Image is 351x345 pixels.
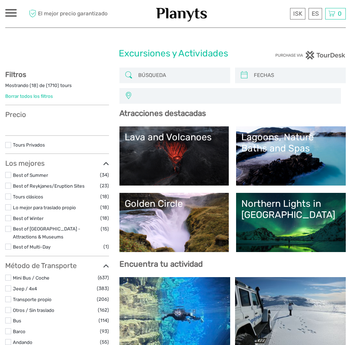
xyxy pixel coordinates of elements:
a: Tours clásicos [13,194,43,199]
a: Barco [13,329,25,334]
div: Mostrando ( ) de ( ) tours [5,82,109,93]
a: Lagoons, Nature Baths and Spas [241,132,341,180]
span: (23) [100,182,109,190]
a: Northern Lights in [GEOGRAPHIC_DATA] [241,198,341,247]
a: Golden Circle [125,198,224,247]
span: (18) [100,214,109,222]
a: Best of [GEOGRAPHIC_DATA] - Attractions & Museums [13,226,80,240]
label: 1710 [48,82,57,89]
span: El mejor precio garantizado [27,8,108,19]
span: (206) [97,295,109,303]
span: 0 [337,10,343,17]
span: (18) [100,193,109,201]
a: Bus [13,318,21,323]
a: Otros / Sin traslado [13,307,54,313]
h1: Excursiones y Actividades [119,48,232,59]
a: Best of Summer [13,172,48,178]
img: 1453-555b4ac7-172b-4ae9-927d-298d0724a4f4_logo_small.jpg [155,5,208,22]
div: Lagoons, Nature Baths and Spas [241,132,341,154]
span: ISK [293,10,302,17]
span: (1) [103,243,109,251]
h3: Los mejores [5,159,109,167]
a: Best of Multi-Day [13,244,50,250]
b: Atracciones destacadas [119,109,206,118]
a: Transporte propio [13,297,52,302]
a: Lava and Volcanoes [125,132,224,180]
a: Jeep / 4x4 [13,286,37,291]
div: Lava and Volcanoes [125,132,224,143]
div: Golden Circle [125,198,224,209]
h3: Método de Transporte [5,261,109,270]
a: Tours Privados [13,142,45,148]
span: (15) [101,225,109,233]
span: (34) [100,171,109,179]
label: 18 [31,82,37,89]
div: ES [309,8,322,19]
a: Mini Bus / Coche [13,275,49,281]
h3: Precio [5,110,109,119]
a: Lo mejor para traslado propio [13,205,76,210]
a: Best of Winter [13,215,44,221]
span: (637) [98,274,109,282]
a: Borrar todos los filtros [5,93,53,99]
img: PurchaseViaTourDesk.png [275,51,346,60]
input: BÚSQUEDA [135,69,227,81]
div: Northern Lights in [GEOGRAPHIC_DATA] [241,198,341,221]
a: Andando [13,339,32,345]
span: (93) [100,327,109,335]
input: FECHAS [251,69,342,81]
strong: Filtros [5,70,26,79]
span: (162) [98,306,109,314]
span: (383) [97,284,109,292]
span: (114) [99,316,109,324]
span: (18) [100,203,109,211]
b: Encuentra tu actividad [119,259,203,269]
a: Best of Reykjanes/Eruption Sites [13,183,85,189]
